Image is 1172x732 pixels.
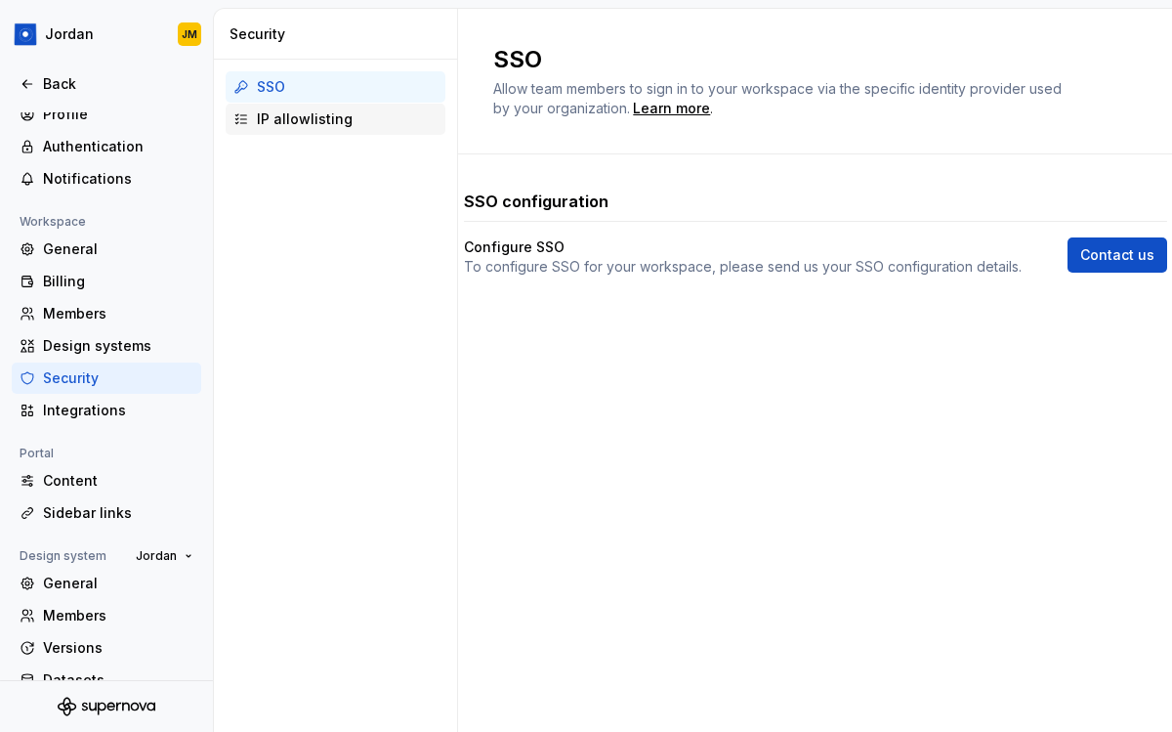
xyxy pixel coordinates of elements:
div: General [43,574,193,593]
svg: Supernova Logo [58,697,155,716]
a: Content [12,465,201,496]
a: Notifications [12,163,201,194]
div: Content [43,471,193,491]
div: Datasets [43,670,193,690]
a: Authentication [12,131,201,162]
a: Versions [12,632,201,664]
span: . [630,102,713,116]
a: Back [12,68,201,100]
div: Design system [12,544,114,568]
img: 049812b6-2877-400d-9dc9-987621144c16.png [14,22,37,46]
a: Billing [12,266,201,297]
button: JordanJM [4,13,209,56]
div: Versions [43,638,193,658]
a: Members [12,600,201,631]
a: Security [12,363,201,394]
a: SSO [226,71,445,103]
div: Workspace [12,210,94,234]
a: Datasets [12,665,201,696]
div: Members [43,606,193,625]
div: Integrations [43,401,193,420]
a: Design systems [12,330,201,362]
div: Sidebar links [43,503,193,523]
a: Profile [12,99,201,130]
h2: SSO [493,44,1079,75]
a: Contact us [1067,237,1167,273]
div: Design systems [43,336,193,356]
a: Learn more [633,99,710,118]
div: Notifications [43,169,193,189]
div: Security [43,368,193,388]
div: Jordan [45,24,94,44]
span: Jordan [136,548,177,564]
a: General [12,234,201,265]
div: IP allowlisting [257,109,438,129]
div: General [43,239,193,259]
div: Back [43,74,193,94]
div: Members [43,304,193,323]
a: IP allowlisting [226,104,445,135]
div: Portal [12,442,62,465]
a: Sidebar links [12,497,201,529]
div: Authentication [43,137,193,156]
p: To configure SSO for your workspace, please send us your SSO configuration details. [464,257,1022,277]
div: Profile [43,105,193,124]
span: Contact us [1080,245,1154,265]
div: JM [182,26,197,42]
a: Members [12,298,201,329]
h3: SSO configuration [464,190,608,213]
span: Allow team members to sign in to your workspace via the specific identity provider used by your o... [493,80,1066,116]
a: General [12,568,201,599]
div: SSO [257,77,438,97]
h4: Configure SSO [464,237,565,257]
div: Security [230,24,449,44]
a: Integrations [12,395,201,426]
div: Billing [43,272,193,291]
